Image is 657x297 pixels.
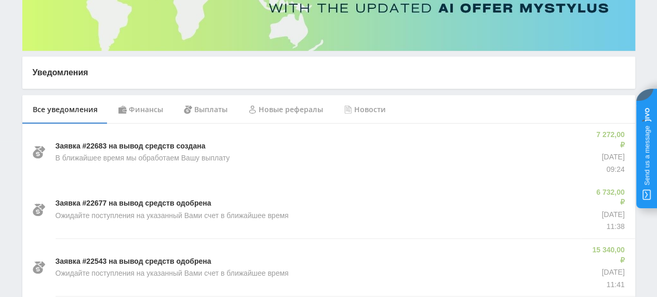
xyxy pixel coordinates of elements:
p: 7 272,00 ₽ [594,130,624,150]
p: 15 340,00 ₽ [591,245,624,265]
div: Все уведомления [22,95,108,124]
p: 09:24 [594,165,624,175]
p: 6 732,00 ₽ [594,187,624,208]
p: Заявка #22677 на вывод средств одобрена [56,198,211,209]
p: Заявка #22683 на вывод средств создана [56,141,206,152]
p: [DATE] [594,210,624,220]
div: Финансы [108,95,173,124]
p: В ближайшее время мы обработаем Вашу выплату [56,153,230,164]
p: Заявка #22543 на вывод средств одобрена [56,256,211,267]
p: [DATE] [594,152,624,163]
div: Новости [333,95,396,124]
div: Новые рефералы [238,95,333,124]
p: Уведомления [33,67,625,78]
div: Выплаты [173,95,238,124]
p: [DATE] [591,267,624,278]
p: Ожидайте поступления на указанный Вами счет в ближайшее время [56,268,289,279]
p: 11:41 [591,280,624,290]
p: 11:38 [594,222,624,232]
p: Ожидайте поступления на указанный Вами счет в ближайшее время [56,211,289,221]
